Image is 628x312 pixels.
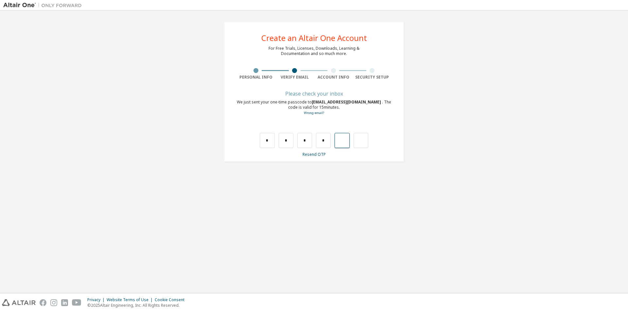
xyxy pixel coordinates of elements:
a: Resend OTP [303,152,326,157]
div: Security Setup [353,75,392,80]
a: Go back to the registration form [304,111,324,115]
p: © 2025 Altair Engineering, Inc. All Rights Reserved. [87,303,188,308]
div: Please check your inbox [236,92,392,96]
div: Verify Email [275,75,314,80]
img: altair_logo.svg [2,299,36,306]
div: Website Terms of Use [107,297,155,303]
div: Privacy [87,297,107,303]
div: Cookie Consent [155,297,188,303]
div: Personal Info [236,75,275,80]
div: Account Info [314,75,353,80]
div: Create an Altair One Account [261,34,367,42]
div: We just sent your one-time passcode to . The code is valid for 15 minutes. [236,100,392,116]
img: instagram.svg [50,299,57,306]
img: facebook.svg [40,299,46,306]
img: linkedin.svg [61,299,68,306]
span: [EMAIL_ADDRESS][DOMAIN_NAME] [312,99,382,105]
img: youtube.svg [72,299,81,306]
div: For Free Trials, Licenses, Downloads, Learning & Documentation and so much more. [269,46,359,56]
img: Altair One [3,2,85,9]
